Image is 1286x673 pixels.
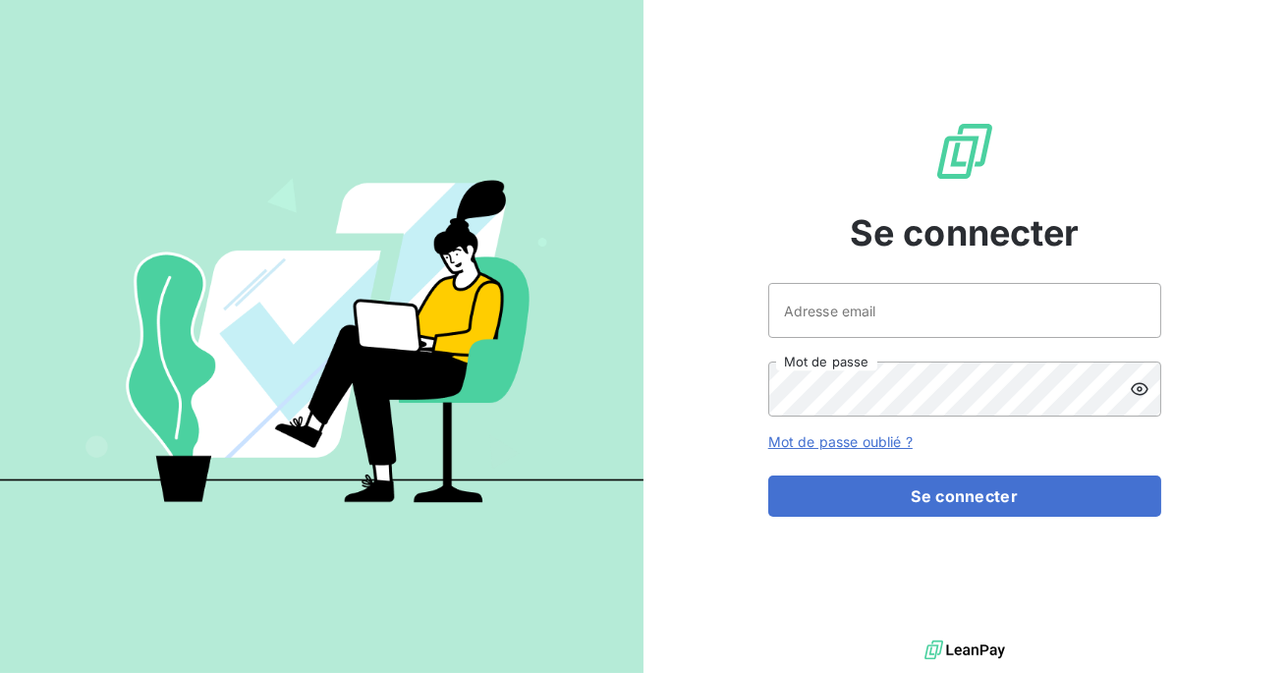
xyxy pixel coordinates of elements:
[768,476,1161,517] button: Se connecter
[933,120,996,183] img: Logo LeanPay
[768,283,1161,338] input: placeholder
[850,206,1080,259] span: Se connecter
[768,433,913,450] a: Mot de passe oublié ?
[924,636,1005,665] img: logo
